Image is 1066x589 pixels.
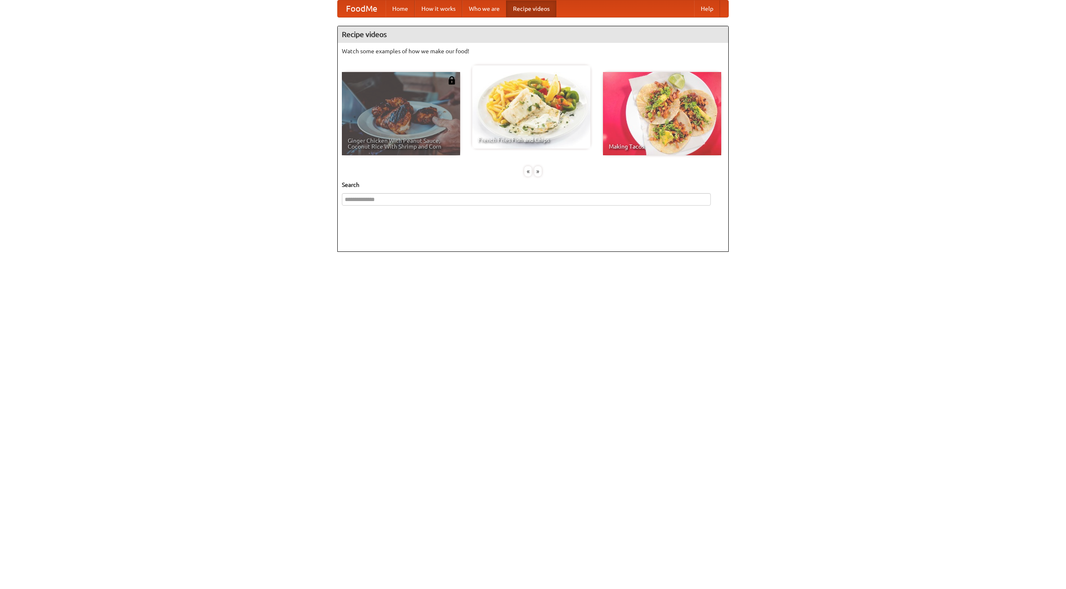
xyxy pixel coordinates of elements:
a: French Fries Fish and Chips [472,65,590,149]
a: How it works [415,0,462,17]
span: Making Tacos [609,144,715,149]
div: « [524,166,532,176]
a: FoodMe [338,0,386,17]
a: Home [386,0,415,17]
h5: Search [342,181,724,189]
a: Help [694,0,720,17]
p: Watch some examples of how we make our food! [342,47,724,55]
h4: Recipe videos [338,26,728,43]
div: » [534,166,542,176]
span: French Fries Fish and Chips [478,137,585,143]
a: Making Tacos [603,72,721,155]
img: 483408.png [448,76,456,84]
a: Who we are [462,0,506,17]
a: Recipe videos [506,0,556,17]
